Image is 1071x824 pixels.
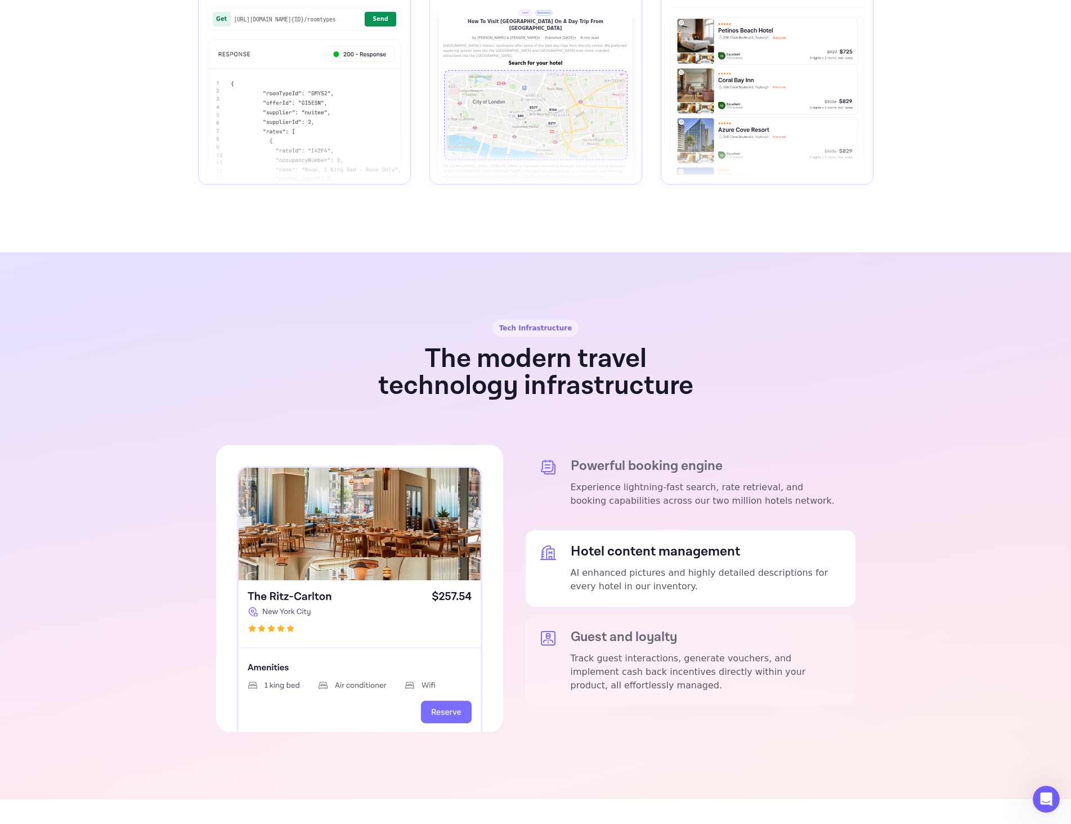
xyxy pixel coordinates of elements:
img: Advantage [216,445,503,732]
h5: Powerful booking engine [571,458,842,474]
span: [URL][DOMAIN_NAME] {ID} /roomtypes [234,16,362,23]
button: Send [365,12,396,26]
div: Tech Infrastructure [492,320,579,337]
p: [GEOGRAPHIC_DATA]'s historic landmarks offer some of the best day trips from the city center. We ... [443,43,628,58]
img: API Integration [208,39,401,226]
span: Get [213,12,231,26]
p: AI enhanced pictures and highly detailed descriptions for every hotel in our inventory. [571,566,842,593]
h6: Search for your hotel [443,60,628,67]
li: 8 min read [581,35,599,40]
img: Hotel Card [671,17,863,174]
h6: How To Visit [GEOGRAPHIC_DATA] On A Day Trip From [GEOGRAPHIC_DATA] [443,19,628,32]
h1: The modern travel technology infrastructure [364,346,707,400]
li: by [PERSON_NAME] & [PERSON_NAME] [472,35,538,40]
span: travel [518,10,532,16]
span: Destinations [535,10,553,16]
h5: Guest and loyalty [571,629,842,645]
img: Map Placeholder [443,69,628,161]
iframe: Intercom live chat [1033,786,1060,813]
p: Track guest interactions, generate vouchers, and implement cash back incentives directly within y... [571,652,842,692]
li: Published [DATE] [545,35,573,40]
p: For [DEMOGRAPHIC_DATA], [PERSON_NAME] is especially interesting because you can walk in the foots... [443,163,628,183]
p: Experience lightning-fast search, rate retrieval, and booking capabilities across our two million... [571,481,842,508]
h5: Hotel content management [571,544,842,559]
